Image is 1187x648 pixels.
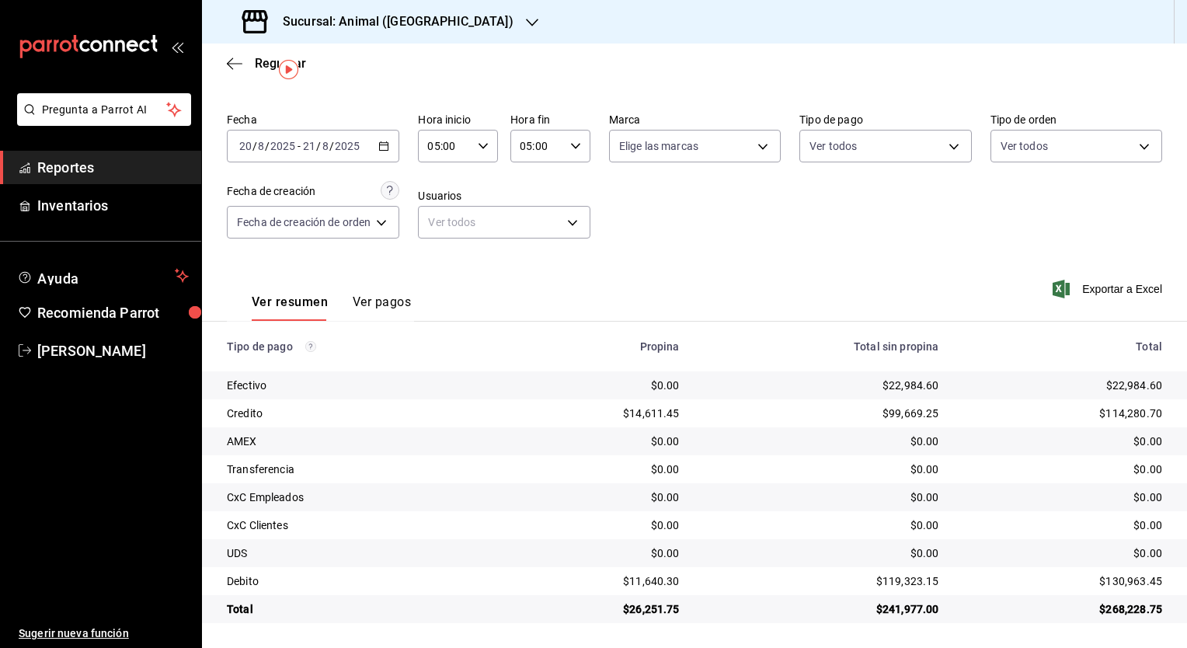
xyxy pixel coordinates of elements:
[705,406,939,421] div: $99,669.25
[619,138,698,154] span: Elige las marcas
[17,93,191,126] button: Pregunta a Parrot AI
[252,294,328,321] button: Ver resumen
[316,140,321,152] span: /
[609,114,781,125] label: Marca
[513,406,680,421] div: $14,611.45
[227,114,399,125] label: Fecha
[963,462,1162,477] div: $0.00
[513,378,680,393] div: $0.00
[705,489,939,505] div: $0.00
[418,114,498,125] label: Hora inicio
[227,462,488,477] div: Transferencia
[1001,138,1048,154] span: Ver todos
[42,102,167,118] span: Pregunta a Parrot AI
[705,434,939,449] div: $0.00
[227,56,306,71] button: Regresar
[302,140,316,152] input: --
[963,601,1162,617] div: $268,228.75
[11,113,191,129] a: Pregunta a Parrot AI
[238,140,252,152] input: --
[227,406,488,421] div: Credito
[513,462,680,477] div: $0.00
[237,214,371,230] span: Fecha de creación de orden
[37,195,189,216] span: Inventarios
[329,140,334,152] span: /
[227,545,488,561] div: UDS
[513,340,680,353] div: Propina
[252,294,411,321] div: navigation tabs
[227,434,488,449] div: AMEX
[705,573,939,589] div: $119,323.15
[270,12,513,31] h3: Sucursal: Animal ([GEOGRAPHIC_DATA])
[705,462,939,477] div: $0.00
[353,294,411,321] button: Ver pagos
[705,517,939,533] div: $0.00
[513,517,680,533] div: $0.00
[418,206,590,239] div: Ver todos
[227,340,488,353] div: Tipo de pago
[255,56,306,71] span: Regresar
[513,573,680,589] div: $11,640.30
[227,489,488,505] div: CxC Empleados
[963,545,1162,561] div: $0.00
[227,183,315,200] div: Fecha de creación
[705,545,939,561] div: $0.00
[963,434,1162,449] div: $0.00
[171,40,183,53] button: open_drawer_menu
[279,60,298,79] img: Tooltip marker
[227,601,488,617] div: Total
[227,517,488,533] div: CxC Clientes
[252,140,257,152] span: /
[37,157,189,178] span: Reportes
[963,517,1162,533] div: $0.00
[227,573,488,589] div: Debito
[1056,280,1162,298] button: Exportar a Excel
[705,601,939,617] div: $241,977.00
[513,545,680,561] div: $0.00
[513,601,680,617] div: $26,251.75
[513,434,680,449] div: $0.00
[513,489,680,505] div: $0.00
[418,190,590,201] label: Usuarios
[963,406,1162,421] div: $114,280.70
[809,138,857,154] span: Ver todos
[227,378,488,393] div: Efectivo
[990,114,1162,125] label: Tipo de orden
[19,625,189,642] span: Sugerir nueva función
[963,573,1162,589] div: $130,963.45
[963,340,1162,353] div: Total
[334,140,360,152] input: ----
[270,140,296,152] input: ----
[305,341,316,352] svg: Los pagos realizados con Pay y otras terminales son montos brutos.
[37,340,189,361] span: [PERSON_NAME]
[799,114,971,125] label: Tipo de pago
[298,140,301,152] span: -
[705,340,939,353] div: Total sin propina
[510,114,590,125] label: Hora fin
[322,140,329,152] input: --
[705,378,939,393] div: $22,984.60
[963,378,1162,393] div: $22,984.60
[257,140,265,152] input: --
[37,267,169,285] span: Ayuda
[37,302,189,323] span: Recomienda Parrot
[265,140,270,152] span: /
[963,489,1162,505] div: $0.00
